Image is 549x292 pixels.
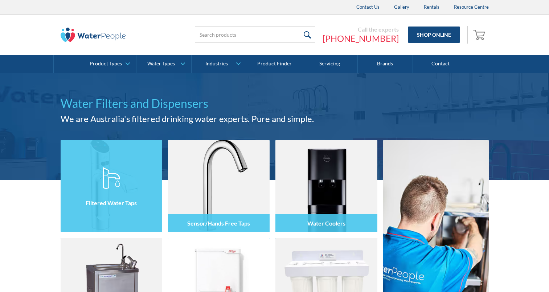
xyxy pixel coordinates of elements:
a: Shop Online [408,27,460,43]
a: [PHONE_NUMBER] [323,33,399,44]
img: Water Coolers [275,140,377,232]
input: Search products [195,27,315,43]
img: Filtered Water Taps [61,140,162,232]
div: Water Types [147,61,175,67]
a: Brands [358,55,413,73]
h4: Filtered Water Taps [86,199,137,206]
div: Product Types [90,61,122,67]
div: Industries [205,61,228,67]
a: Industries [192,55,246,73]
a: Product Types [81,55,136,73]
a: Contact [413,55,468,73]
h4: Sensor/Hands Free Taps [187,220,250,227]
h4: Water Coolers [307,220,345,227]
a: Water Types [136,55,191,73]
img: The Water People [61,28,126,42]
a: Open empty cart [471,26,489,44]
img: Sensor/Hands Free Taps [168,140,270,232]
div: Call the experts [323,26,399,33]
a: Servicing [302,55,357,73]
img: shopping cart [473,29,487,40]
a: Product Finder [247,55,302,73]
